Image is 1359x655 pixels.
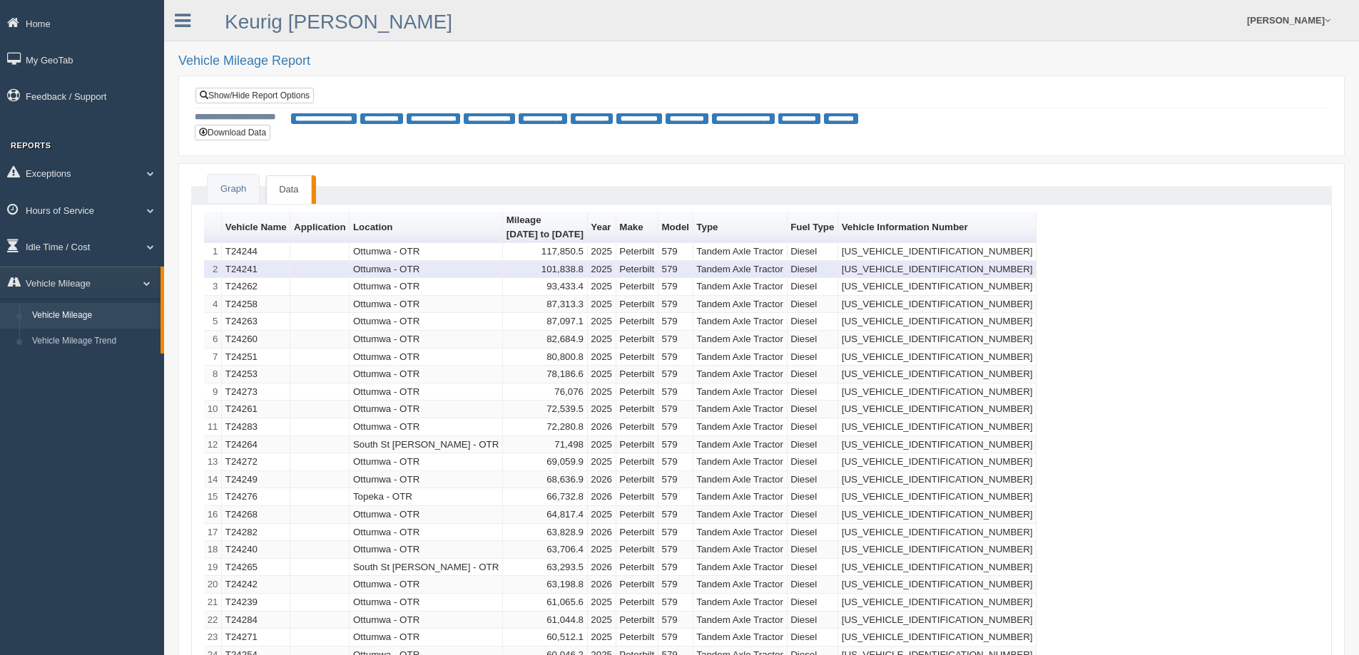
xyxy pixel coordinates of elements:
[222,576,290,594] td: T24242
[693,366,788,383] td: Tandem Axle Tractor
[503,506,588,524] td: 64,817.4
[350,506,503,524] td: Ottumwa - OTR
[693,313,788,331] td: Tandem Axle Tractor
[503,401,588,418] td: 72,539.5
[693,471,788,489] td: Tandem Axle Tractor
[658,261,693,279] td: 579
[658,278,693,296] td: 579
[693,541,788,559] td: Tandem Axle Tractor
[588,401,616,418] td: 2025
[350,559,503,577] td: South St [PERSON_NAME] - OTR
[616,629,658,646] td: Peterbilt
[350,418,503,436] td: Ottumwa - OTR
[222,524,290,542] td: T24282
[693,212,788,243] th: Sort column
[503,471,588,489] td: 68,636.9
[658,453,693,471] td: 579
[838,559,1037,577] td: [US_VEHICLE_IDENTIFICATION_NUMBER]
[616,401,658,418] td: Peterbilt
[788,401,839,418] td: Diesel
[588,559,616,577] td: 2026
[222,488,290,506] td: T24276
[204,453,222,471] td: 13
[616,541,658,559] td: Peterbilt
[503,453,588,471] td: 69,059.9
[204,629,222,646] td: 23
[222,436,290,454] td: T24264
[204,524,222,542] td: 17
[350,576,503,594] td: Ottumwa - OTR
[788,612,839,629] td: Diesel
[658,383,693,401] td: 579
[693,488,788,506] td: Tandem Axle Tractor
[616,313,658,331] td: Peterbilt
[588,594,616,612] td: 2025
[838,629,1037,646] td: [US_VEHICLE_IDENTIFICATION_NUMBER]
[658,331,693,349] td: 579
[788,243,839,261] td: Diesel
[222,383,290,401] td: T24273
[503,524,588,542] td: 63,828.9
[588,261,616,279] td: 2025
[588,331,616,349] td: 2025
[350,383,503,401] td: Ottumwa - OTR
[222,313,290,331] td: T24263
[225,11,452,33] a: Keurig [PERSON_NAME]
[204,541,222,559] td: 18
[588,524,616,542] td: 2026
[350,261,503,279] td: Ottumwa - OTR
[222,559,290,577] td: T24265
[788,594,839,612] td: Diesel
[26,329,161,354] a: Vehicle Mileage Trend
[616,296,658,314] td: Peterbilt
[503,278,588,296] td: 93,433.4
[204,576,222,594] td: 20
[222,278,290,296] td: T24262
[503,366,588,383] td: 78,186.6
[204,261,222,279] td: 2
[788,278,839,296] td: Diesel
[658,366,693,383] td: 579
[503,349,588,366] td: 80,800.8
[503,418,588,436] td: 72,280.8
[658,559,693,577] td: 579
[838,453,1037,471] td: [US_VEHICLE_IDENTIFICATION_NUMBER]
[204,506,222,524] td: 16
[588,296,616,314] td: 2025
[616,471,658,489] td: Peterbilt
[222,349,290,366] td: T24251
[588,212,616,243] th: Sort column
[838,296,1037,314] td: [US_VEHICLE_IDENTIFICATION_NUMBER]
[838,278,1037,296] td: [US_VEHICLE_IDENTIFICATION_NUMBER]
[204,559,222,577] td: 19
[208,175,259,204] a: Graph
[788,313,839,331] td: Diesel
[838,401,1037,418] td: [US_VEHICLE_IDENTIFICATION_NUMBER]
[503,594,588,612] td: 61,065.6
[222,541,290,559] td: T24240
[204,436,222,454] td: 12
[204,471,222,489] td: 14
[693,594,788,612] td: Tandem Axle Tractor
[838,576,1037,594] td: [US_VEHICLE_IDENTIFICATION_NUMBER]
[222,418,290,436] td: T24283
[838,418,1037,436] td: [US_VEHICLE_IDENTIFICATION_NUMBER]
[588,349,616,366] td: 2025
[588,418,616,436] td: 2026
[616,453,658,471] td: Peterbilt
[838,471,1037,489] td: [US_VEHICLE_IDENTIFICATION_NUMBER]
[222,243,290,261] td: T24244
[693,506,788,524] td: Tandem Axle Tractor
[838,541,1037,559] td: [US_VEHICLE_IDENTIFICATION_NUMBER]
[693,243,788,261] td: Tandem Axle Tractor
[693,331,788,349] td: Tandem Axle Tractor
[693,401,788,418] td: Tandem Axle Tractor
[788,471,839,489] td: Diesel
[588,278,616,296] td: 2025
[588,436,616,454] td: 2025
[350,436,503,454] td: South St [PERSON_NAME] - OTR
[350,453,503,471] td: Ottumwa - OTR
[178,54,1345,68] h2: Vehicle Mileage Report
[838,612,1037,629] td: [US_VEHICLE_IDENTIFICATION_NUMBER]
[788,576,839,594] td: Diesel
